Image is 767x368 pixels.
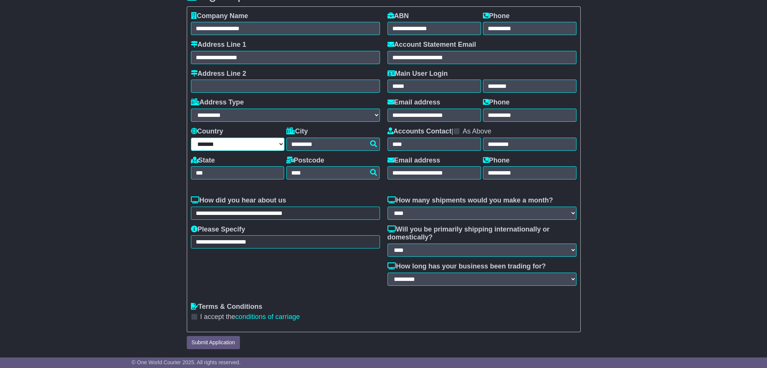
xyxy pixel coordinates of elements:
[387,127,452,136] label: Accounts Contact
[483,12,510,20] label: Phone
[191,12,248,20] label: Company Name
[191,303,263,311] label: Terms & Conditions
[387,12,409,20] label: ABN
[463,127,491,136] label: As Above
[286,156,324,165] label: Postcode
[191,70,246,78] label: Address Line 2
[483,98,510,107] label: Phone
[191,156,215,165] label: State
[387,156,440,165] label: Email address
[387,225,576,242] label: Will you be primarily shipping internationally or domestically?
[200,313,300,321] label: I accept the
[387,98,440,107] label: Email address
[387,196,553,205] label: How many shipments would you make a month?
[191,225,245,234] label: Please Specify
[191,196,286,205] label: How did you hear about us
[387,70,448,78] label: Main User Login
[483,156,510,165] label: Phone
[191,98,244,107] label: Address Type
[387,127,576,138] div: |
[191,127,223,136] label: Country
[187,336,240,349] button: Submit Application
[286,127,308,136] label: City
[387,41,476,49] label: Account Statement Email
[132,359,241,365] span: © One World Courier 2025. All rights reserved.
[387,262,546,271] label: How long has your business been trading for?
[191,41,246,49] label: Address Line 1
[235,313,300,320] a: conditions of carriage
